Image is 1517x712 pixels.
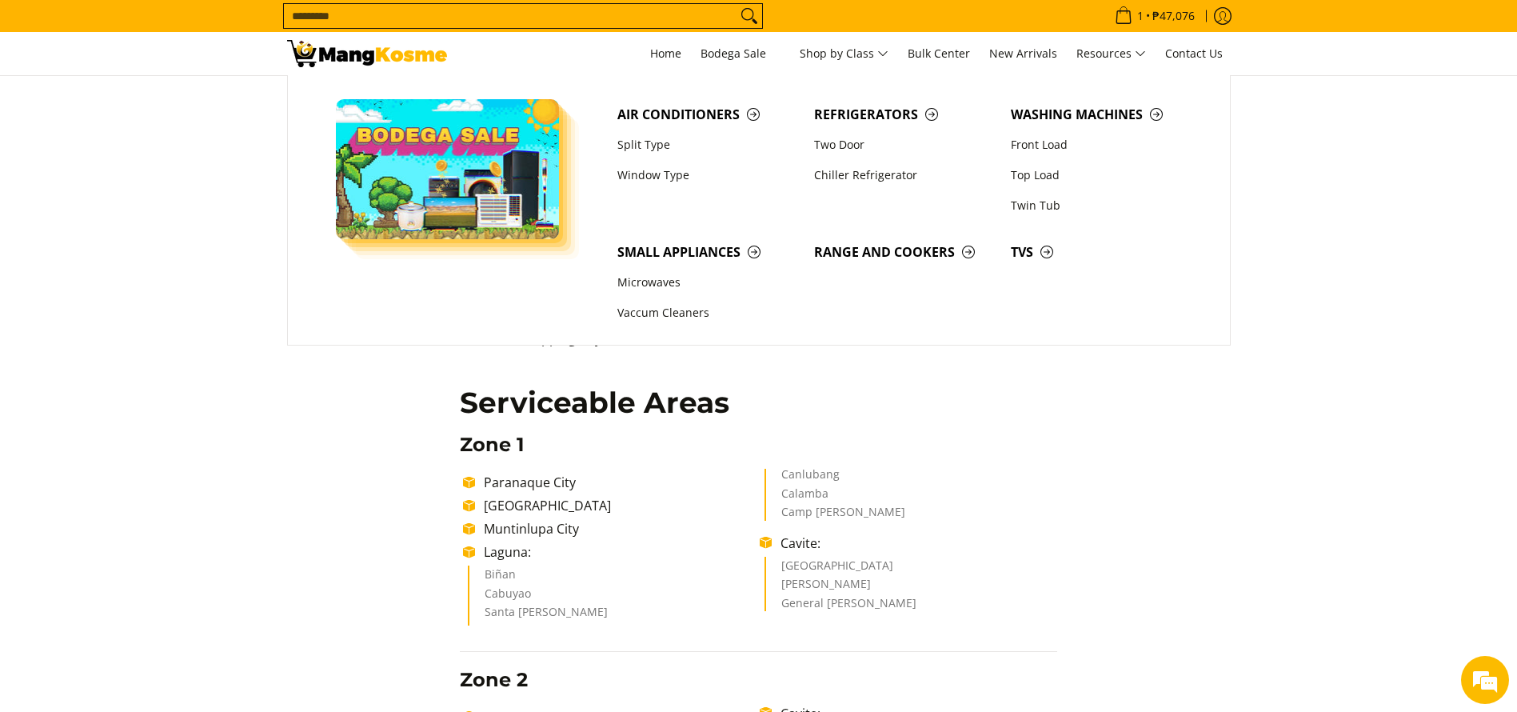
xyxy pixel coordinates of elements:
h3: Zone 1 [460,433,1057,457]
a: Microwaves [609,268,806,298]
span: Paranaque City [484,474,576,491]
h3: Zone 2 [460,668,1057,692]
a: Front Load [1003,130,1200,160]
a: Air Conditioners [609,99,806,130]
span: Contact Us [1165,46,1223,61]
span: Small Appliances [617,242,798,262]
li: Santa [PERSON_NAME] [485,606,745,626]
a: Twin Tub [1003,190,1200,221]
li: Canlubang [781,469,1041,488]
li: [GEOGRAPHIC_DATA] [781,560,1041,579]
span: 1 [1135,10,1146,22]
span: ₱47,076 [1150,10,1197,22]
img: Bodega Sale [336,99,560,239]
li: [GEOGRAPHIC_DATA] [476,496,760,515]
a: Contact Us [1157,32,1231,75]
span: Home [650,46,681,61]
span: Air Conditioners [617,105,798,125]
a: Two Door [806,130,1003,160]
a: Bodega Sale [693,32,788,75]
button: Search [737,4,762,28]
a: Shop by Class [792,32,896,75]
span: Range and Cookers [814,242,995,262]
li: [PERSON_NAME] [781,578,1041,598]
a: Window Type [609,160,806,190]
span: Bulk Center [908,46,970,61]
a: Split Type [609,130,806,160]
a: Top Load [1003,160,1200,190]
span: New Arrivals [989,46,1057,61]
li: Camp [PERSON_NAME] [781,506,1041,521]
h2: Serviceable Areas [460,385,1057,421]
nav: Main Menu [463,32,1231,75]
a: Resources [1068,32,1154,75]
img: Shipping &amp; Delivery Page l Mang Kosme: Home Appliances Warehouse Sale! [287,40,447,67]
li: Cabuyao [485,588,745,607]
li: Laguna: [476,542,760,562]
a: Refrigerators [806,99,1003,130]
span: Shop by Class [800,44,888,64]
li: Cavite: [772,534,1056,553]
a: Vaccum Cleaners [609,298,806,329]
a: Small Appliances [609,237,806,267]
span: • [1110,7,1200,25]
a: Home [642,32,689,75]
a: Range and Cookers [806,237,1003,267]
span: TVs [1011,242,1192,262]
span: Refrigerators [814,105,995,125]
span: Bodega Sale [701,44,780,64]
li: Biñan [485,569,745,588]
a: New Arrivals [981,32,1065,75]
span: Washing Machines [1011,105,1192,125]
li: Muntinlupa City [476,519,760,538]
a: Chiller Refrigerator [806,160,1003,190]
span: Resources [1076,44,1146,64]
a: TVs [1003,237,1200,267]
li: General [PERSON_NAME] [781,598,1041,612]
a: Washing Machines [1003,99,1200,130]
a: Bulk Center [900,32,978,75]
li: Calamba [781,488,1041,507]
